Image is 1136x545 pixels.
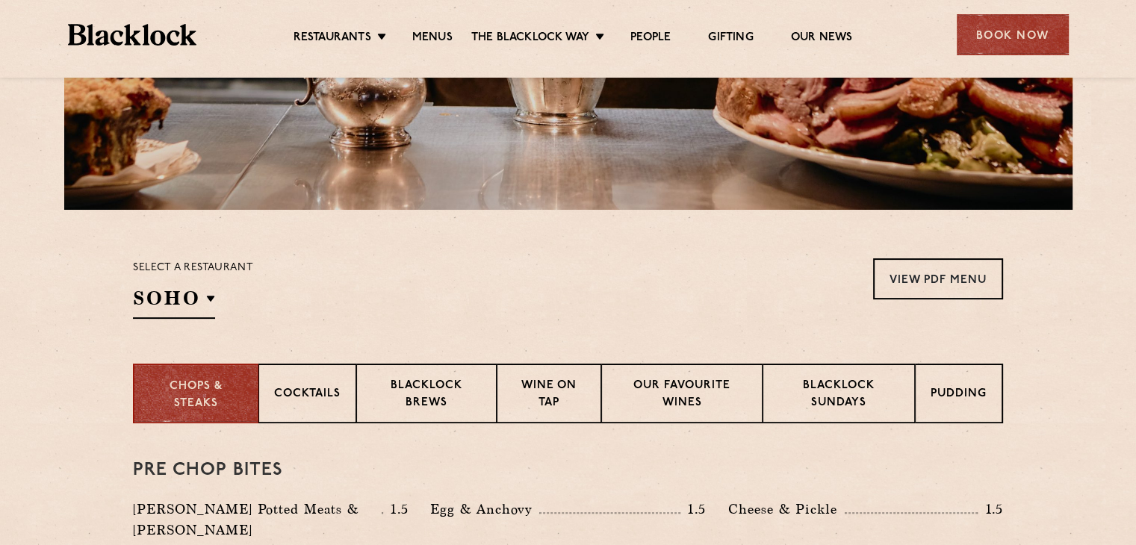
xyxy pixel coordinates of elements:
[372,378,481,413] p: Blacklock Brews
[68,24,197,46] img: BL_Textured_Logo-footer-cropped.svg
[133,499,382,541] p: [PERSON_NAME] Potted Meats & [PERSON_NAME]
[617,378,746,413] p: Our favourite wines
[873,258,1003,299] a: View PDF Menu
[680,499,706,519] p: 1.5
[412,31,453,47] a: Menus
[778,378,899,413] p: Blacklock Sundays
[471,31,589,47] a: The Blacklock Way
[149,379,243,412] p: Chops & Steaks
[728,499,845,520] p: Cheese & Pickle
[931,386,987,405] p: Pudding
[630,31,671,47] a: People
[708,31,753,47] a: Gifting
[274,386,341,405] p: Cocktails
[512,378,586,413] p: Wine on Tap
[133,461,1003,480] h3: Pre Chop Bites
[978,499,1003,519] p: 1.5
[430,499,539,520] p: Egg & Anchovy
[791,31,853,47] a: Our News
[383,499,409,519] p: 1.5
[133,285,215,319] h2: SOHO
[957,14,1069,55] div: Book Now
[294,31,371,47] a: Restaurants
[133,258,253,278] p: Select a restaurant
